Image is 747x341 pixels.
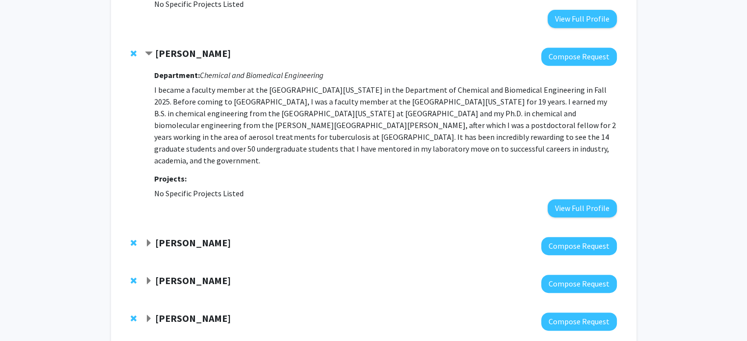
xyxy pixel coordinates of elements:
[145,315,153,323] span: Expand Xiao Heng Bookmark
[541,48,617,66] button: Compose Request to Jennifer Fiegel
[154,70,200,80] strong: Department:
[155,236,231,249] strong: [PERSON_NAME]
[548,199,617,217] button: View Full Profile
[131,239,137,247] span: Remove Dongsheng Duan from bookmarks
[155,274,231,287] strong: [PERSON_NAME]
[145,277,153,285] span: Expand Peter Cornish Bookmark
[548,10,617,28] button: View Full Profile
[541,237,617,255] button: Compose Request to Dongsheng Duan
[131,50,137,57] span: Remove Jennifer Fiegel from bookmarks
[155,47,231,59] strong: [PERSON_NAME]
[155,312,231,324] strong: [PERSON_NAME]
[541,275,617,293] button: Compose Request to Peter Cornish
[131,315,137,322] span: Remove Xiao Heng from bookmarks
[145,50,153,58] span: Contract Jennifer Fiegel Bookmark
[200,70,323,80] i: Chemical and Biomedical Engineering
[154,174,187,184] strong: Projects:
[7,297,42,334] iframe: Chat
[154,188,244,198] span: No Specific Projects Listed
[145,239,153,247] span: Expand Dongsheng Duan Bookmark
[154,84,616,166] p: I became a faculty member at the [GEOGRAPHIC_DATA][US_STATE] in the Department of Chemical and Bi...
[541,313,617,331] button: Compose Request to Xiao Heng
[131,277,137,285] span: Remove Peter Cornish from bookmarks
